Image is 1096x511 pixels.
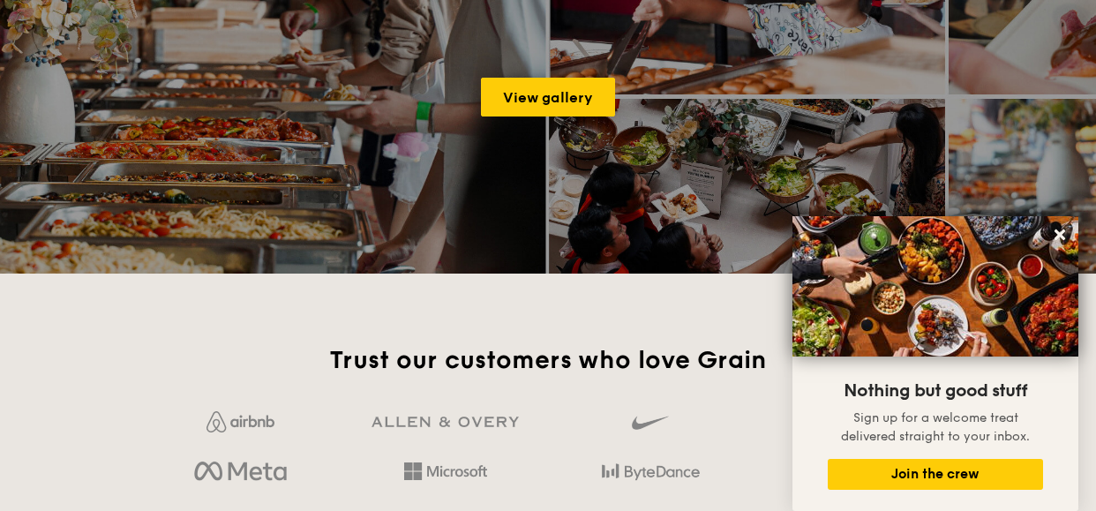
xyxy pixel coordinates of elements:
[1046,221,1074,249] button: Close
[372,417,519,428] img: GRg3jHAAAAABJRU5ErkJggg==
[194,457,287,487] img: meta.d311700b.png
[792,216,1078,357] img: DSC07876-Edit02-Large.jpeg
[841,410,1030,444] span: Sign up for a welcome treat delivered straight to your inbox.
[404,462,487,480] img: Hd4TfVa7bNwuIo1gAAAAASUVORK5CYII=
[206,411,274,432] img: Jf4Dw0UUCKFd4aYAAAAASUVORK5CYII=
[481,78,615,116] a: View gallery
[632,408,669,438] img: gdlseuq06himwAAAABJRU5ErkJggg==
[602,457,700,487] img: bytedance.dc5c0c88.png
[145,344,950,376] h2: Trust our customers who love Grain
[828,459,1043,490] button: Join the crew
[844,380,1027,402] span: Nothing but good stuff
